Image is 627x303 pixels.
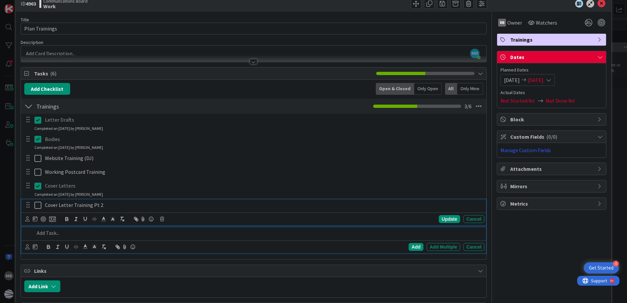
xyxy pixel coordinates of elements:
span: Attachments [510,165,594,173]
div: Only Open [414,83,442,95]
input: Add Checklist... [34,100,182,112]
label: Title [21,17,29,23]
div: Update [439,215,460,223]
span: [DATE] [528,76,543,84]
span: Watchers [536,19,557,27]
span: [DATE] [504,76,520,84]
span: ( 6 ) [50,70,56,77]
p: Bodies [45,135,482,143]
span: Not Started Yet [500,97,535,105]
div: Add [409,243,423,251]
p: Working Postcard Training [45,168,482,176]
p: Cover Letters [45,182,482,190]
button: Add Link [24,280,60,292]
span: Planned Dates [500,67,603,73]
span: ( 0/0 ) [546,133,557,140]
div: Open & Closed [376,83,414,95]
span: Links [34,267,475,275]
b: Work [43,4,88,9]
span: Description [21,39,43,45]
div: Completed on [DATE] by [PERSON_NAME] [34,126,103,131]
div: Completed on [DATE] by [PERSON_NAME] [34,145,103,151]
span: Mirrors [510,182,594,190]
p: Website Training (DJ) [45,154,482,162]
span: Actual Dates [500,89,603,96]
span: Metrics [510,200,594,208]
div: Completed on [DATE] by [PERSON_NAME] [34,192,103,197]
span: Support [14,1,30,9]
div: Cancel [463,243,484,251]
div: Get Started [589,265,614,271]
span: Trainings [510,36,594,44]
div: Only Mine [457,83,483,95]
div: All [445,83,457,95]
div: Cancel [463,215,484,223]
span: 3 / 6 [464,102,472,110]
div: RB [498,19,506,27]
span: Custom Fields [510,133,594,141]
div: Add Multiple [427,243,460,251]
button: Add Checklist [24,83,70,95]
span: Dates [510,53,594,61]
div: 9+ [33,3,36,8]
p: Cover Letter Training Pt 2 [45,201,482,209]
span: Not Done Yet [546,97,575,105]
p: Letter Drafts [45,116,482,124]
span: Block [510,115,594,123]
b: 4963 [26,0,36,7]
span: Tasks [34,70,373,77]
div: 4 [613,261,619,267]
input: type card name here... [21,23,487,34]
span: MB [470,49,479,58]
span: Owner [507,19,522,27]
a: Manage Custom Fields [500,147,551,153]
div: Open Get Started checklist, remaining modules: 4 [584,262,619,273]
